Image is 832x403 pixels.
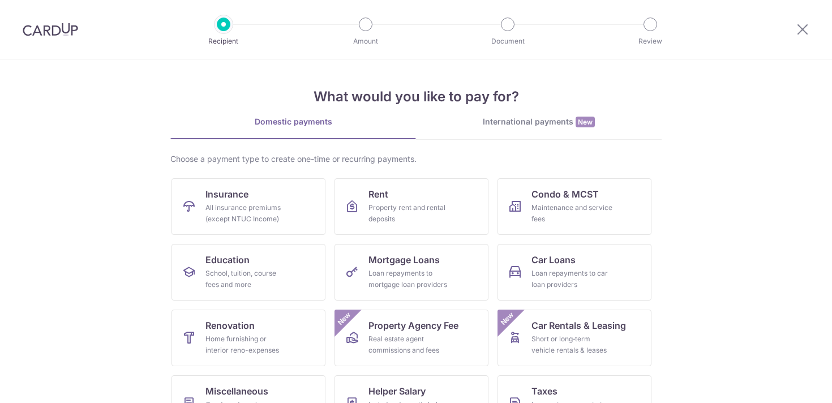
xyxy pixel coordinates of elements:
[531,253,576,267] span: Car Loans
[466,36,550,47] p: Document
[324,36,408,47] p: Amount
[170,153,662,165] div: Choose a payment type to create one-time or recurring payments.
[205,253,250,267] span: Education
[368,333,450,356] div: Real estate agent commissions and fees
[759,369,821,397] iframe: Opens a widget where you can find more information
[205,202,287,225] div: All insurance premiums (except NTUC Income)
[205,187,248,201] span: Insurance
[368,319,458,332] span: Property Agency Fee
[205,319,255,332] span: Renovation
[608,36,692,47] p: Review
[335,310,354,328] span: New
[368,253,440,267] span: Mortgage Loans
[23,23,78,36] img: CardUp
[170,116,416,127] div: Domestic payments
[531,333,613,356] div: Short or long‑term vehicle rentals & leases
[531,319,626,332] span: Car Rentals & Leasing
[531,268,613,290] div: Loan repayments to car loan providers
[368,187,388,201] span: Rent
[171,310,325,366] a: RenovationHome furnishing or interior reno-expenses
[171,244,325,301] a: EducationSchool, tuition, course fees and more
[498,244,651,301] a: Car LoansLoan repayments to car loan providers
[368,202,450,225] div: Property rent and rental deposits
[498,310,651,366] a: Car Rentals & LeasingShort or long‑term vehicle rentals & leasesNew
[576,117,595,127] span: New
[170,87,662,107] h4: What would you like to pay for?
[368,268,450,290] div: Loan repayments to mortgage loan providers
[334,178,488,235] a: RentProperty rent and rental deposits
[531,384,557,398] span: Taxes
[498,178,651,235] a: Condo & MCSTMaintenance and service fees
[205,268,287,290] div: School, tuition, course fees and more
[182,36,265,47] p: Recipient
[171,178,325,235] a: InsuranceAll insurance premiums (except NTUC Income)
[334,310,488,366] a: Property Agency FeeReal estate agent commissions and feesNew
[368,384,426,398] span: Helper Salary
[531,202,613,225] div: Maintenance and service fees
[531,187,599,201] span: Condo & MCST
[334,244,488,301] a: Mortgage LoansLoan repayments to mortgage loan providers
[498,310,517,328] span: New
[205,384,268,398] span: Miscellaneous
[416,116,662,128] div: International payments
[205,333,287,356] div: Home furnishing or interior reno-expenses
